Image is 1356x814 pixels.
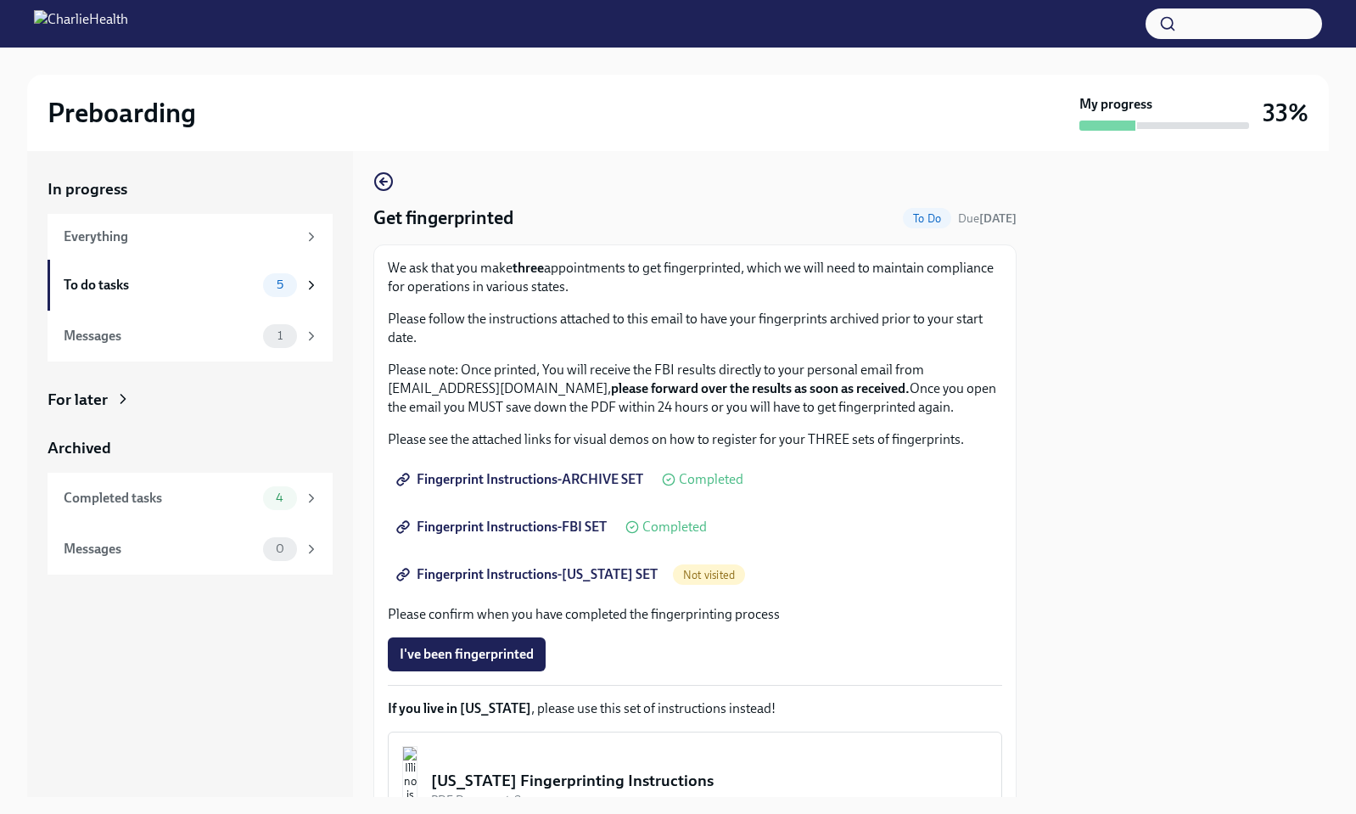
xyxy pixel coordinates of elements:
span: 0 [266,542,294,555]
span: September 30th, 2025 08:00 [958,211,1017,227]
div: Messages [64,327,256,345]
strong: three [513,260,544,276]
button: I've been fingerprinted [388,637,546,671]
a: Messages0 [48,524,333,575]
a: For later [48,389,333,411]
div: Everything [64,227,297,246]
div: Completed tasks [64,489,256,508]
span: Completed [679,473,743,486]
div: [US_STATE] Fingerprinting Instructions [431,770,988,792]
strong: please forward over the results as soon as received. [611,380,910,396]
h3: 33% [1263,98,1308,128]
span: Due [958,211,1017,226]
span: Not visited [673,569,745,581]
span: Fingerprint Instructions-[US_STATE] SET [400,566,658,583]
div: To do tasks [64,276,256,295]
div: For later [48,389,108,411]
span: I've been fingerprinted [400,646,534,663]
div: Messages [64,540,256,559]
span: Fingerprint Instructions-ARCHIVE SET [400,471,643,488]
a: Fingerprint Instructions-ARCHIVE SET [388,463,655,497]
a: Archived [48,437,333,459]
a: Fingerprint Instructions-FBI SET [388,510,619,544]
p: Please confirm when you have completed the fingerprinting process [388,605,1002,624]
h2: Preboarding [48,96,196,130]
a: Messages1 [48,311,333,362]
p: Please follow the instructions attached to this email to have your fingerprints archived prior to... [388,310,1002,347]
p: Please note: Once printed, You will receive the FBI results directly to your personal email from ... [388,361,1002,417]
p: Please see the attached links for visual demos on how to register for your THREE sets of fingerpr... [388,430,1002,449]
a: Completed tasks4 [48,473,333,524]
a: To do tasks5 [48,260,333,311]
span: To Do [903,212,951,225]
span: 4 [266,491,294,504]
a: In progress [48,178,333,200]
p: We ask that you make appointments to get fingerprinted, which we will need to maintain compliance... [388,259,1002,296]
p: , please use this set of instructions instead! [388,699,1002,718]
strong: If you live in [US_STATE] [388,700,531,716]
strong: My progress [1079,95,1152,114]
h4: Get fingerprinted [373,205,513,231]
span: Completed [642,520,707,534]
img: CharlieHealth [34,10,128,37]
span: 5 [266,278,294,291]
span: 1 [267,329,293,342]
a: Everything [48,214,333,260]
span: Fingerprint Instructions-FBI SET [400,519,607,536]
strong: [DATE] [979,211,1017,226]
a: Fingerprint Instructions-[US_STATE] SET [388,558,670,592]
div: PDF Document • 8 pages [431,792,988,808]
